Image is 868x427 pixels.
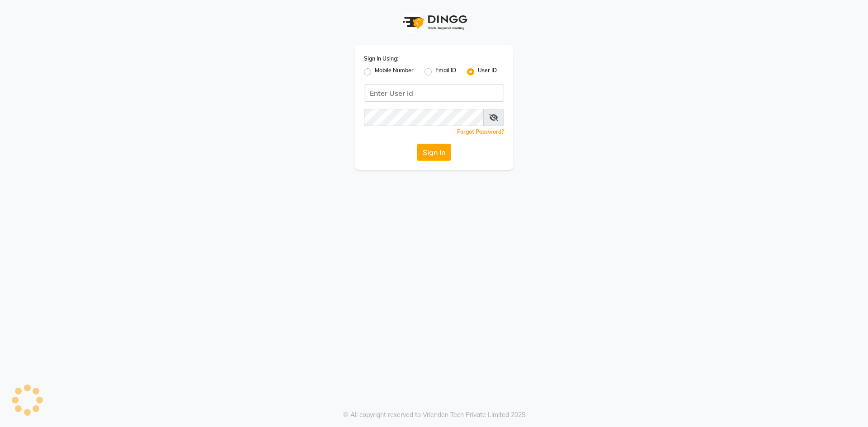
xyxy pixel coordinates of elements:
[478,66,497,77] label: User ID
[375,66,414,77] label: Mobile Number
[364,84,504,102] input: Username
[364,55,398,63] label: Sign In Using:
[417,144,451,161] button: Sign In
[364,109,484,126] input: Username
[457,128,504,135] a: Forgot Password?
[435,66,456,77] label: Email ID
[398,9,470,36] img: logo1.svg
